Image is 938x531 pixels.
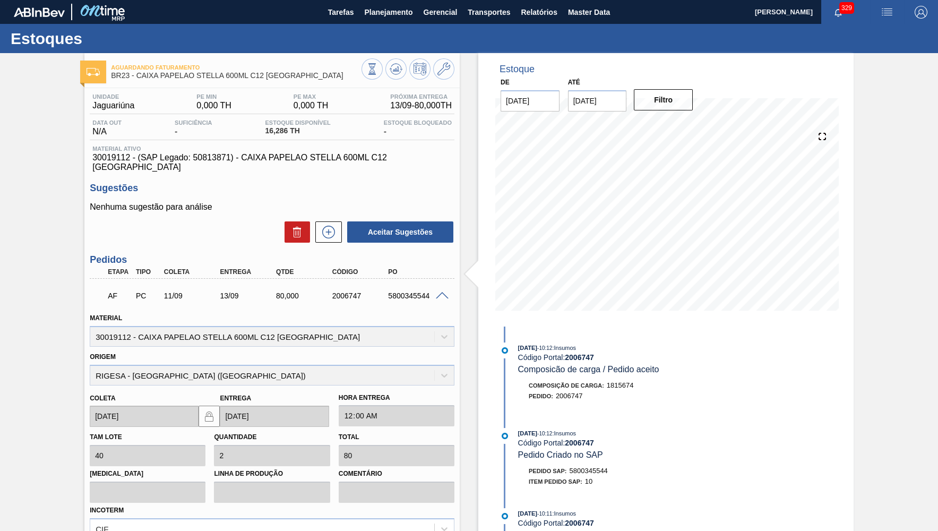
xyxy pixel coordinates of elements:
span: 5800345544 [570,467,608,475]
span: Master Data [568,6,610,19]
span: 1815674 [607,381,634,389]
div: Nova sugestão [310,221,342,243]
span: [DATE] [518,345,537,351]
img: TNhmsLtSVTkK8tSr43FrP2fwEKptu5GPRR3wAAAABJRU5ErkJggg== [14,7,65,17]
img: Ícone [87,68,100,76]
label: Entrega [220,395,251,402]
span: Transportes [468,6,510,19]
span: Data out [92,119,122,126]
input: dd/mm/yyyy [90,406,199,427]
button: Aceitar Sugestões [347,221,453,243]
div: 5800345544 [385,292,448,300]
button: Programar Estoque [409,58,431,80]
span: - 10:11 [537,511,552,517]
span: Próxima Entrega [390,93,452,100]
div: Tipo [133,268,162,276]
label: Hora Entrega [339,390,454,406]
div: Excluir Sugestões [279,221,310,243]
h3: Pedidos [90,254,454,265]
span: Estoque Disponível [265,119,330,126]
span: 0,000 TH [294,101,329,110]
span: 329 [839,2,854,14]
div: Qtde [273,268,336,276]
div: N/A [90,119,124,136]
label: Quantidade [214,433,256,441]
span: Item pedido SAP: [529,478,582,485]
span: Relatórios [521,6,557,19]
span: 2006747 [556,392,583,400]
div: Entrega [217,268,280,276]
div: 80,000 [273,292,336,300]
input: dd/mm/yyyy [568,90,627,112]
div: Código [330,268,392,276]
img: atual [502,513,508,519]
span: [DATE] [518,510,537,517]
label: Incoterm [90,507,124,514]
div: Código Portal: [518,519,770,527]
span: : Insumos [552,510,576,517]
label: Material [90,314,122,322]
input: dd/mm/yyyy [501,90,560,112]
div: - [381,119,454,136]
div: Coleta [161,268,224,276]
span: Pedido SAP: [529,468,567,474]
span: Pedido Criado no SAP [518,450,603,459]
span: Planejamento [364,6,412,19]
span: BR23 - CAIXA PAPELAO STELLA 600ML C12 PARAGUAI [111,72,362,80]
span: [DATE] [518,430,537,436]
span: Estoque Bloqueado [384,119,452,126]
img: userActions [881,6,893,19]
div: Pedido de Compra [133,292,162,300]
span: 10 [585,477,592,485]
img: atual [502,433,508,439]
span: Aguardando Faturamento [111,64,362,71]
span: Gerencial [424,6,458,19]
button: Notificações [821,5,855,20]
div: PO [385,268,448,276]
span: PE MIN [196,93,231,100]
span: : Insumos [552,345,576,351]
button: locked [199,406,220,427]
label: Comentário [339,466,454,482]
div: - [172,119,214,136]
span: PE MAX [294,93,329,100]
strong: 2006747 [565,519,594,527]
img: Logout [915,6,927,19]
span: Suficiência [175,119,212,126]
img: locked [203,410,216,423]
h1: Estoques [11,32,199,45]
label: Até [568,79,580,86]
h3: Sugestões [90,183,454,194]
span: Composicão de carga / Pedido aceito [518,365,659,374]
p: Nenhuma sugestão para análise [90,202,454,212]
button: Filtro [634,89,693,110]
label: Total [339,433,359,441]
strong: 2006747 [565,439,594,447]
span: 13/09 - 80,000 TH [390,101,452,110]
label: De [501,79,510,86]
div: 13/09/2025 [217,292,280,300]
img: atual [502,347,508,354]
span: Unidade [92,93,134,100]
label: [MEDICAL_DATA] [90,466,205,482]
div: Aguardando Faturamento [105,284,134,307]
button: Visão Geral dos Estoques [362,58,383,80]
div: 2006747 [330,292,392,300]
div: Etapa [105,268,134,276]
span: Pedido : [529,393,553,399]
div: Código Portal: [518,439,770,447]
span: - 10:12 [537,345,552,351]
span: Material ativo [92,145,452,152]
span: 30019112 - (SAP Legado: 50813871) - CAIXA PAPELAO STELLA 600ML C12 [GEOGRAPHIC_DATA] [92,153,452,172]
button: Ir ao Master Data / Geral [433,58,454,80]
div: Aceitar Sugestões [342,220,454,244]
span: 16,286 TH [265,127,330,135]
div: Estoque [500,64,535,75]
input: dd/mm/yyyy [220,406,329,427]
label: Origem [90,353,116,361]
span: 0,000 TH [196,101,231,110]
label: Linha de Produção [214,466,330,482]
div: 11/09/2025 [161,292,224,300]
span: Composição de Carga : [529,382,604,389]
span: - 10:12 [537,431,552,436]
